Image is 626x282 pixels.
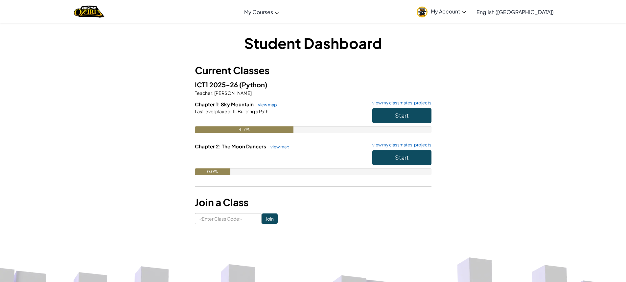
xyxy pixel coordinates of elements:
[369,143,431,147] a: view my classmates' projects
[195,90,212,96] span: Teacher
[262,213,278,224] input: Join
[369,101,431,105] a: view my classmates' projects
[195,80,239,89] span: ICT1 2025-26
[372,108,431,123] button: Start
[214,90,252,96] span: [PERSON_NAME]
[74,5,104,18] a: Ozaria by CodeCombat logo
[255,102,277,107] a: view map
[232,108,237,114] span: 11.
[413,1,469,22] a: My Account
[195,143,267,149] span: Chapter 2: The Moon Dancers
[395,154,409,161] span: Start
[237,108,268,114] span: Building a Path
[230,108,232,114] span: :
[267,144,290,149] a: view map
[212,90,214,96] span: :
[372,150,431,165] button: Start
[476,9,554,15] span: English ([GEOGRAPHIC_DATA])
[244,9,273,15] span: My Courses
[195,213,262,224] input: <Enter Class Code>
[74,5,104,18] img: Home
[195,195,431,210] h3: Join a Class
[239,80,267,89] span: (Python)
[195,126,293,133] div: 41.7%
[195,63,431,78] h3: Current Classes
[241,3,282,21] a: My Courses
[195,33,431,53] h1: Student Dashboard
[195,108,230,114] span: Last level played
[395,112,409,119] span: Start
[473,3,557,21] a: English ([GEOGRAPHIC_DATA])
[431,8,466,15] span: My Account
[417,7,428,17] img: avatar
[195,168,230,175] div: 0.0%
[195,101,255,107] span: Chapter 1: Sky Mountain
